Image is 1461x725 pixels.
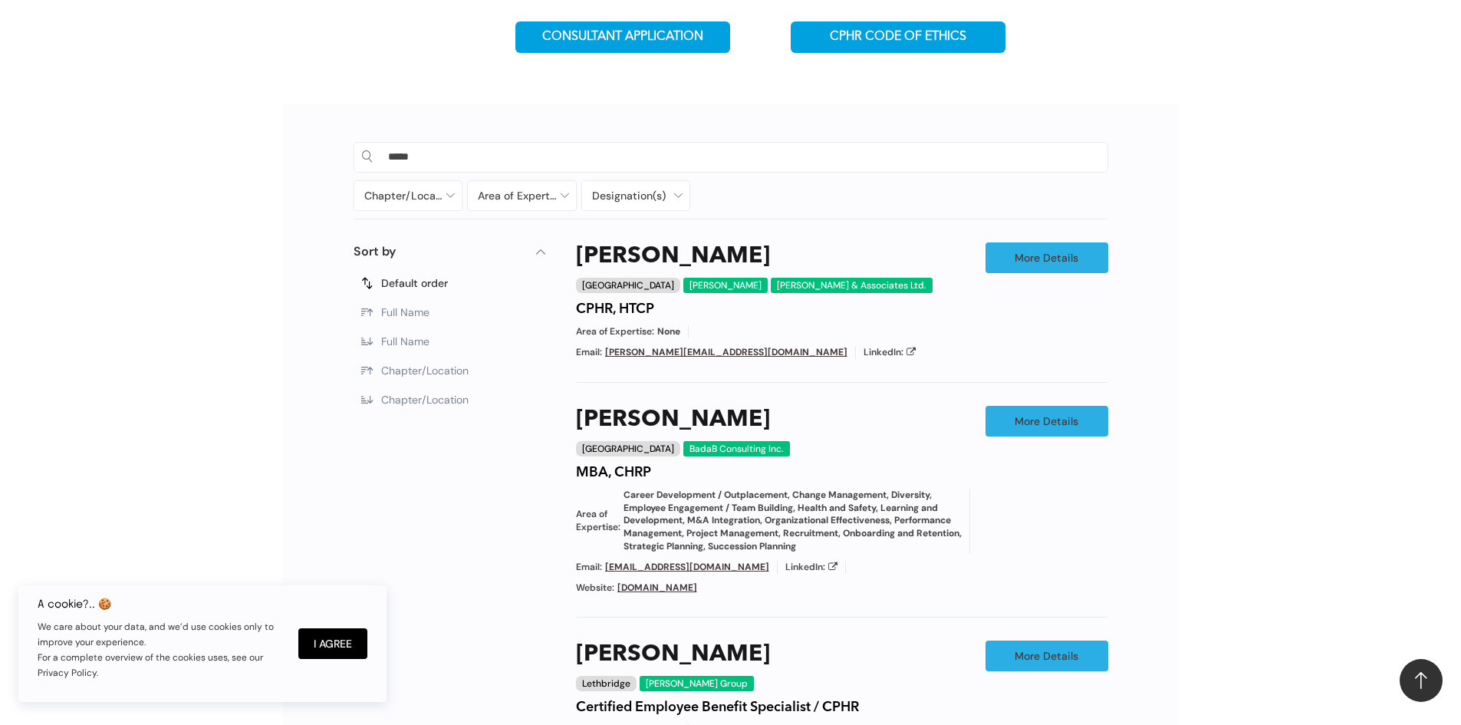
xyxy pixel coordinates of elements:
span: Chapter/Location [381,393,469,407]
button: I Agree [298,628,367,659]
h4: CPHR, HTCP [576,301,654,318]
a: More Details [986,641,1108,671]
span: Area of Expertise: [576,508,620,534]
a: [PERSON_NAME][EMAIL_ADDRESS][DOMAIN_NAME] [605,346,847,358]
span: Website: [576,582,614,595]
h4: Certified Employee Benefit Specialist / CPHR [576,699,859,716]
h4: MBA, CHRP [576,464,651,481]
a: CPHR CODE OF ETHICS [791,21,1005,53]
span: Career Development / Outplacement, Change Management, Diversity, Employee Engagement / Team Build... [624,489,962,553]
span: Email: [576,346,602,359]
span: CPHR CODE OF ETHICS [830,30,966,44]
div: BadaB Consulting Inc. [683,441,790,456]
span: None [657,325,680,338]
span: Chapter/Location [381,364,469,377]
h6: A cookie?.. 🍪 [38,598,283,610]
div: [GEOGRAPHIC_DATA] [576,441,680,456]
span: LinkedIn: [864,346,903,359]
span: CONSULTANT APPLICATION [542,30,703,44]
div: [PERSON_NAME] Group [640,676,754,691]
a: More Details [986,242,1108,273]
a: [PERSON_NAME] [576,242,770,270]
span: Full Name [381,334,429,348]
span: Area of Expertise: [576,325,654,338]
a: More Details [986,406,1108,437]
a: CONSULTANT APPLICATION [515,21,730,53]
a: [DOMAIN_NAME] [617,582,697,594]
div: [PERSON_NAME] [683,278,768,293]
span: Default order [381,276,448,290]
a: [PERSON_NAME] [576,641,770,668]
a: [PERSON_NAME] [576,406,770,433]
a: [EMAIL_ADDRESS][DOMAIN_NAME] [605,561,769,573]
div: [GEOGRAPHIC_DATA] [576,278,680,293]
p: Sort by [354,242,396,261]
div: [PERSON_NAME] & Associates Ltd. [771,278,933,293]
span: Email: [576,561,602,574]
span: LinkedIn: [785,561,825,574]
p: We care about your data, and we’d use cookies only to improve your experience. For a complete ove... [38,619,283,681]
div: Lethbridge [576,676,637,691]
span: Full Name [381,305,429,319]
